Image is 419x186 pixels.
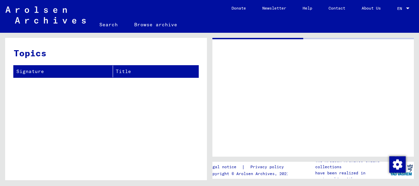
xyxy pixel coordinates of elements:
p: Copyright © Arolsen Archives, 2021 [208,171,292,177]
a: Browse archive [126,16,185,33]
h3: Topics [14,46,198,60]
a: Legal notice [208,163,242,171]
a: Search [91,16,126,33]
div: | [208,163,292,171]
p: The Arolsen Archives online collections [315,158,389,170]
img: Arolsen_neg.svg [5,6,86,24]
p: have been realized in partnership with [315,170,389,182]
img: Change consent [389,156,406,173]
a: Privacy policy [245,163,292,171]
th: Signature [14,66,113,77]
span: EN [397,6,405,11]
th: Title [113,66,198,77]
